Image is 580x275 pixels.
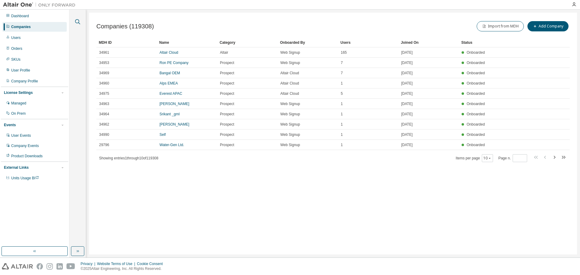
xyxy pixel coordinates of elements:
[11,101,26,106] div: Managed
[220,142,234,147] span: Prospect
[56,263,63,270] img: linkedin.svg
[467,61,485,65] span: Onboarded
[401,122,413,127] span: [DATE]
[96,23,154,30] span: Companies (119308)
[81,266,166,271] p: © 2025 Altair Engineering, Inc. All Rights Reserved.
[280,122,300,127] span: Web Signup
[498,154,527,162] span: Page n.
[341,91,343,96] span: 5
[47,263,53,270] img: instagram.svg
[341,142,343,147] span: 1
[220,91,234,96] span: Prospect
[467,102,485,106] span: Onboarded
[341,101,343,106] span: 1
[66,263,75,270] img: youtube.svg
[11,143,39,148] div: Company Events
[11,14,29,18] div: Dashboard
[280,91,299,96] span: Altair Cloud
[159,71,180,75] a: Bangal OEM
[11,57,21,62] div: SKUs
[97,261,137,266] div: Website Terms of Use
[467,122,485,126] span: Onboarded
[456,154,493,162] span: Items per page
[483,156,491,161] button: 10
[2,263,33,270] img: altair_logo.svg
[4,165,29,170] div: External Links
[401,142,413,147] span: [DATE]
[159,61,188,65] a: Ron PE Company
[280,81,299,86] span: Altair Cloud
[341,132,343,137] span: 1
[401,38,456,47] div: Joined On
[37,263,43,270] img: facebook.svg
[81,261,97,266] div: Privacy
[220,38,275,47] div: Category
[11,176,39,180] span: Units Usage BI
[220,101,234,106] span: Prospect
[341,112,343,117] span: 1
[467,81,485,85] span: Onboarded
[467,133,485,137] span: Onboarded
[11,68,30,73] div: User Profile
[467,143,485,147] span: Onboarded
[99,122,109,127] span: 34962
[220,112,234,117] span: Prospect
[280,71,299,75] span: Altair Cloud
[220,132,234,137] span: Prospect
[11,24,31,29] div: Companies
[280,60,300,65] span: Web Signup
[340,38,396,47] div: Users
[477,21,524,31] button: Import from MDH
[467,112,485,116] span: Onboarded
[159,38,215,47] div: Name
[159,143,184,147] a: Water-Gen Ltd.
[11,133,31,138] div: User Events
[220,122,234,127] span: Prospect
[280,38,336,47] div: Onboarded By
[11,46,22,51] div: Orders
[11,79,38,84] div: Company Profile
[280,50,300,55] span: Web Signup
[220,81,234,86] span: Prospect
[527,21,569,31] button: Add Company
[4,90,33,95] div: License Settings
[11,154,43,158] div: Product Downloads
[159,133,166,137] a: Self
[159,91,182,96] a: Everest APAC
[99,156,158,160] span: Showing entries 1 through 10 of 119308
[280,101,300,106] span: Web Signup
[467,71,485,75] span: Onboarded
[3,2,79,8] img: Altair One
[99,81,109,86] span: 34960
[99,91,109,96] span: 34975
[220,50,228,55] span: Altair
[159,112,180,116] a: Srikant _gml
[280,142,300,147] span: Web Signup
[159,81,178,85] a: Alps EMEA
[99,101,109,106] span: 34963
[99,132,109,137] span: 34990
[401,81,413,86] span: [DATE]
[137,261,166,266] div: Cookie Consent
[401,71,413,75] span: [DATE]
[341,60,343,65] span: 7
[280,112,300,117] span: Web Signup
[467,50,485,55] span: Onboarded
[280,132,300,137] span: Web Signup
[341,81,343,86] span: 1
[341,122,343,127] span: 1
[11,35,21,40] div: Users
[99,38,154,47] div: MDH ID
[401,50,413,55] span: [DATE]
[99,60,109,65] span: 34953
[159,50,178,55] a: Altair Cloud
[401,91,413,96] span: [DATE]
[220,60,234,65] span: Prospect
[159,102,189,106] a: [PERSON_NAME]
[467,91,485,96] span: Onboarded
[99,50,109,55] span: 34961
[341,71,343,75] span: 7
[159,122,189,126] a: [PERSON_NAME]
[461,38,533,47] div: Status
[401,132,413,137] span: [DATE]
